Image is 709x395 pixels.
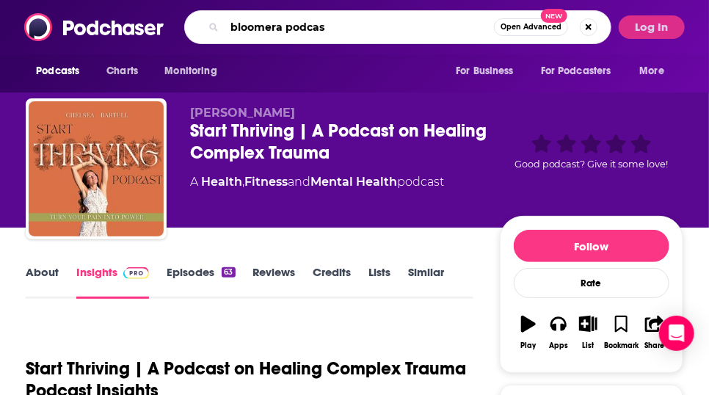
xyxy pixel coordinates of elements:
div: Open Intercom Messenger [659,316,694,351]
div: Share [644,341,664,350]
button: Apps [544,306,574,359]
div: Search podcasts, credits, & more... [184,10,611,44]
button: List [573,306,603,359]
div: Rate [514,268,669,298]
button: open menu [446,57,532,85]
span: [PERSON_NAME] [190,106,295,120]
input: Search podcasts, credits, & more... [225,15,494,39]
div: Good podcast? Give it some love! [500,106,683,197]
a: Episodes63 [167,265,235,299]
button: Open AdvancedNew [494,18,568,36]
span: More [640,61,665,81]
span: Podcasts [36,61,79,81]
div: List [583,341,595,350]
a: About [26,265,59,299]
span: For Business [456,61,514,81]
span: New [541,9,567,23]
div: Apps [549,341,568,350]
a: Reviews [253,265,296,299]
a: Health [201,175,242,189]
img: Podchaser - Follow, Share and Rate Podcasts [24,13,165,41]
a: Credits [313,265,352,299]
span: Good podcast? Give it some love! [515,159,669,170]
button: Follow [514,230,669,262]
button: Bookmark [603,306,639,359]
span: For Podcasters [541,61,611,81]
a: Mental Health [310,175,397,189]
span: Monitoring [164,61,217,81]
div: Bookmark [604,341,639,350]
button: open menu [630,57,683,85]
span: , [242,175,244,189]
img: Start Thriving | A Podcast on Healing Complex Trauma [29,101,164,236]
span: Charts [106,61,138,81]
a: Charts [97,57,147,85]
a: Lists [369,265,391,299]
span: Open Advanced [501,23,561,31]
div: Play [521,341,537,350]
button: open menu [531,57,633,85]
button: open menu [26,57,98,85]
a: Fitness [244,175,288,189]
button: Share [639,306,669,359]
button: open menu [154,57,236,85]
button: Play [514,306,544,359]
div: A podcast [190,173,444,191]
a: InsightsPodchaser Pro [76,265,149,299]
a: Similar [409,265,445,299]
button: Log In [619,15,685,39]
span: and [288,175,310,189]
div: 63 [222,267,235,278]
img: Podchaser Pro [123,267,149,279]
